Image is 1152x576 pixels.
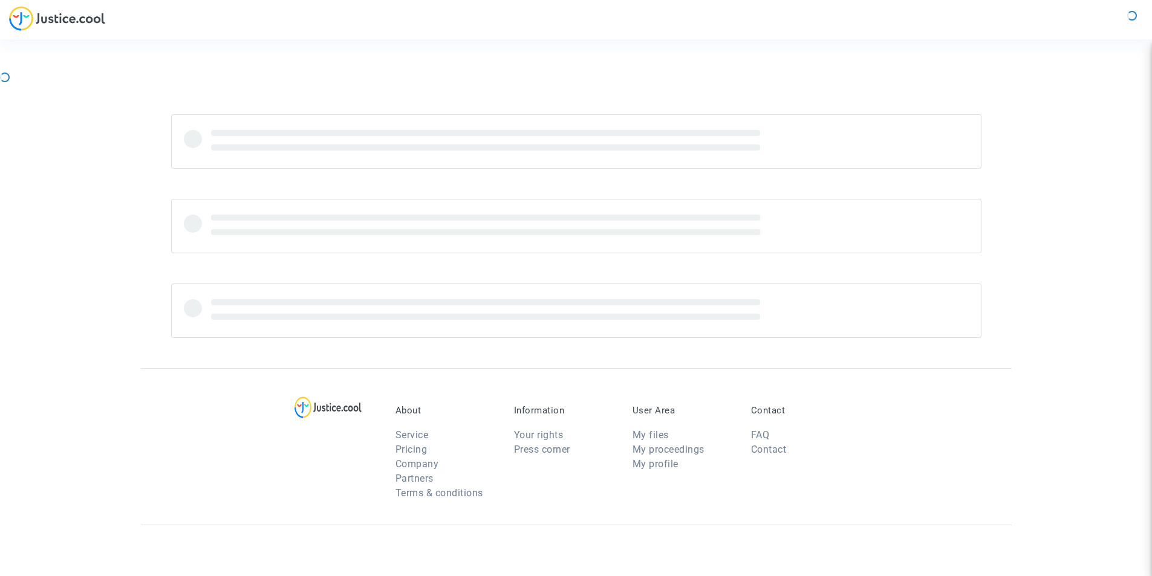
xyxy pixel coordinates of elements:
[395,405,496,416] p: About
[514,405,614,416] p: Information
[633,405,733,416] p: User Area
[395,487,483,499] a: Terms & conditions
[633,429,669,441] a: My files
[751,429,770,441] a: FAQ
[514,444,570,455] a: Press corner
[395,444,428,455] a: Pricing
[633,458,679,470] a: My profile
[9,6,105,31] img: jc-logo.svg
[751,444,787,455] a: Contact
[295,396,362,418] img: logo-lg.svg
[395,429,429,441] a: Service
[633,444,705,455] a: My proceedings
[751,405,851,416] p: Contact
[395,458,439,470] a: Company
[395,473,434,484] a: Partners
[514,429,564,441] a: Your rights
